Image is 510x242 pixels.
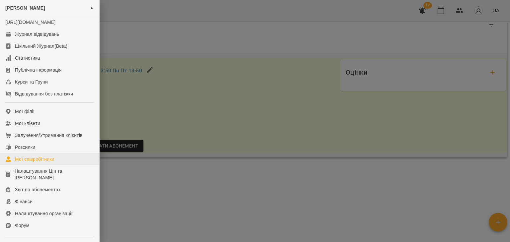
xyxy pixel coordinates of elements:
[15,222,30,229] div: Форум
[90,5,94,11] span: ►
[5,5,45,11] span: [PERSON_NAME]
[15,67,61,73] div: Публічна інформація
[15,43,67,49] div: Шкільний Журнал(Beta)
[15,210,73,217] div: Налаштування організації
[15,168,94,181] div: Налаштування Цін та [PERSON_NAME]
[5,20,55,25] a: [URL][DOMAIN_NAME]
[15,55,40,61] div: Статистика
[15,79,48,85] div: Курси та Групи
[15,108,35,115] div: Мої філії
[15,156,54,162] div: Мої співробітники
[15,198,33,205] div: Фінанси
[15,144,35,151] div: Розсилки
[15,91,73,97] div: Відвідування без платіжки
[15,132,83,139] div: Залучення/Утримання клієнтів
[15,120,40,127] div: Мої клієнти
[15,186,61,193] div: Звіт по абонементах
[15,31,59,37] div: Журнал відвідувань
